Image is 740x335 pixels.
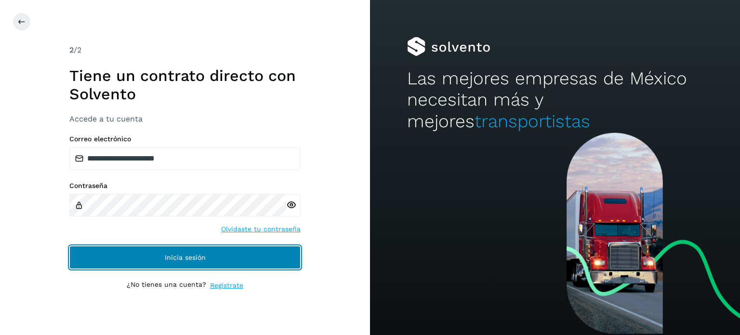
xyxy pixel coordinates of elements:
label: Contraseña [69,182,301,190]
button: Inicia sesión [69,246,301,269]
a: Regístrate [210,281,243,291]
span: 2 [69,45,74,54]
label: Correo electrónico [69,135,301,143]
div: /2 [69,44,301,56]
h2: Las mejores empresas de México necesitan más y mejores [407,68,703,132]
p: ¿No tienes una cuenta? [127,281,206,291]
h3: Accede a tu cuenta [69,114,301,123]
span: Inicia sesión [165,254,206,261]
a: Olvidaste tu contraseña [221,224,301,234]
span: transportistas [475,111,590,132]
h1: Tiene un contrato directo con Solvento [69,67,301,104]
